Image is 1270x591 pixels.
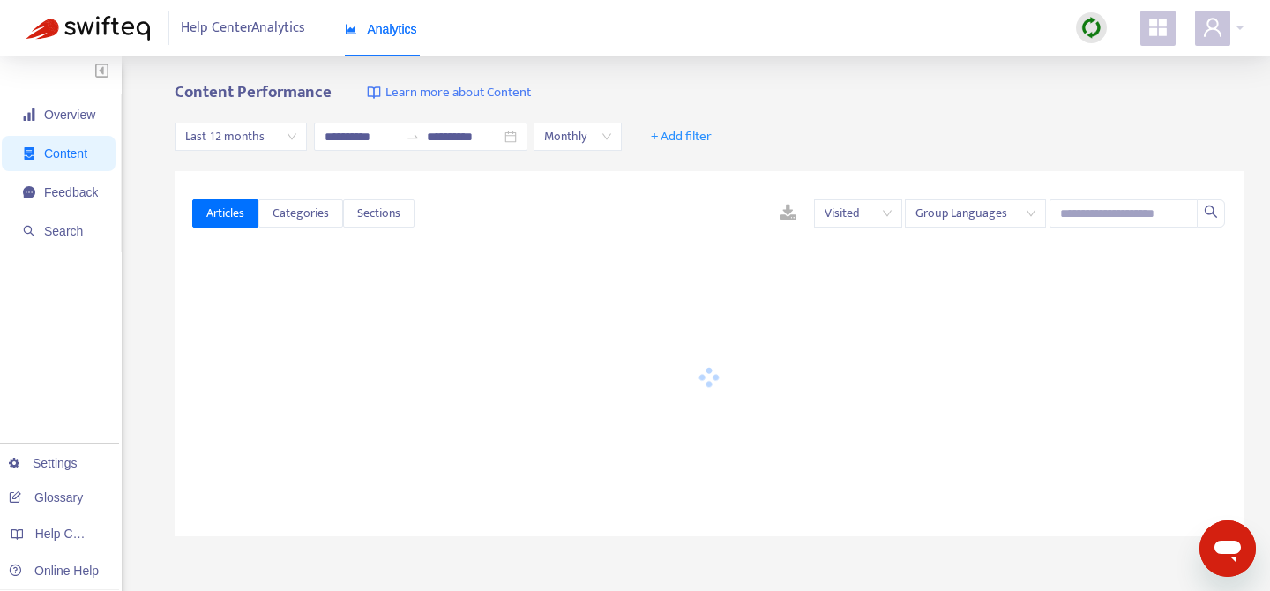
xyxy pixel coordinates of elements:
b: Content Performance [175,79,332,106]
span: area-chart [345,23,357,35]
a: Settings [9,456,78,470]
button: Articles [192,199,258,228]
span: message [23,186,35,198]
span: swap-right [406,130,420,144]
span: search [23,225,35,237]
img: sync.dc5367851b00ba804db3.png [1080,17,1102,39]
span: Articles [206,204,244,223]
span: Monthly [544,123,611,150]
span: Help Center Analytics [181,11,305,45]
a: Glossary [9,490,83,505]
span: search [1204,205,1218,219]
span: Overview [44,108,95,122]
span: to [406,130,420,144]
button: Sections [343,199,415,228]
a: Learn more about Content [367,83,531,103]
span: Categories [273,204,329,223]
span: signal [23,108,35,121]
span: Sections [357,204,400,223]
span: Help Centers [35,527,108,541]
span: user [1202,17,1223,38]
button: Categories [258,199,343,228]
button: + Add filter [638,123,725,151]
img: Swifteq [26,16,150,41]
span: Content [44,146,87,161]
iframe: Button to launch messaging window [1199,520,1256,577]
span: Last 12 months [185,123,296,150]
span: Search [44,224,83,238]
span: Learn more about Content [385,83,531,103]
span: container [23,147,35,160]
span: Analytics [345,22,417,36]
img: image-link [367,86,381,100]
span: Group Languages [915,200,1035,227]
span: Feedback [44,185,98,199]
span: Visited [825,200,892,227]
span: + Add filter [651,126,712,147]
span: appstore [1147,17,1169,38]
a: Online Help [9,564,99,578]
